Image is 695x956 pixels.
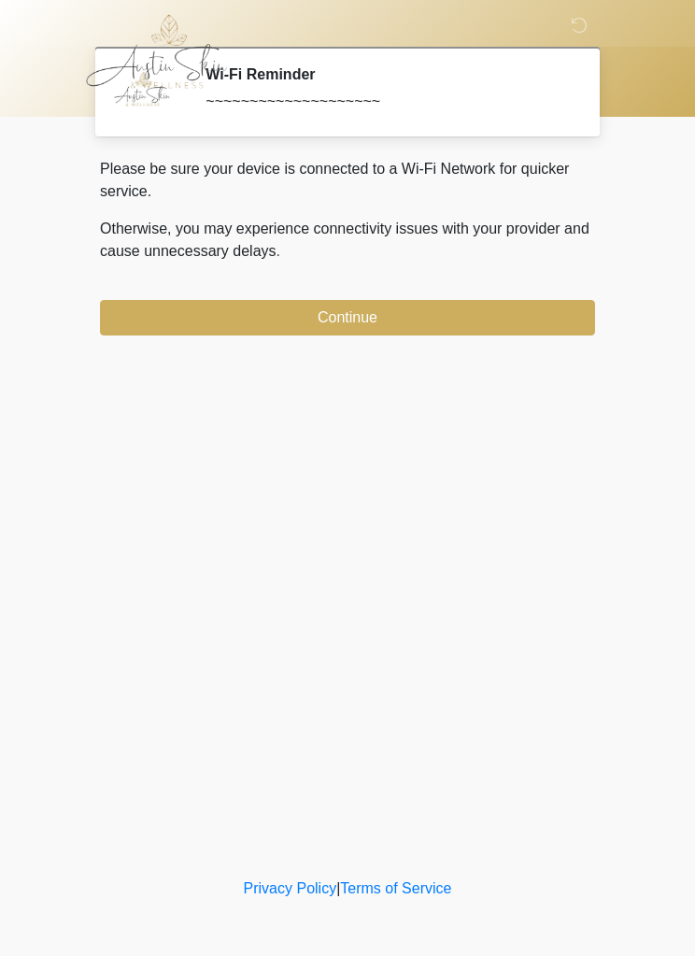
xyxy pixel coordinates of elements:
[336,880,340,896] a: |
[244,880,337,896] a: Privacy Policy
[100,300,595,335] button: Continue
[340,880,451,896] a: Terms of Service
[277,243,280,259] span: .
[81,14,247,89] img: Austin Skin & Wellness Logo
[100,158,595,203] p: Please be sure your device is connected to a Wi-Fi Network for quicker service.
[100,218,595,263] p: Otherwise, you may experience connectivity issues with your provider and cause unnecessary delays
